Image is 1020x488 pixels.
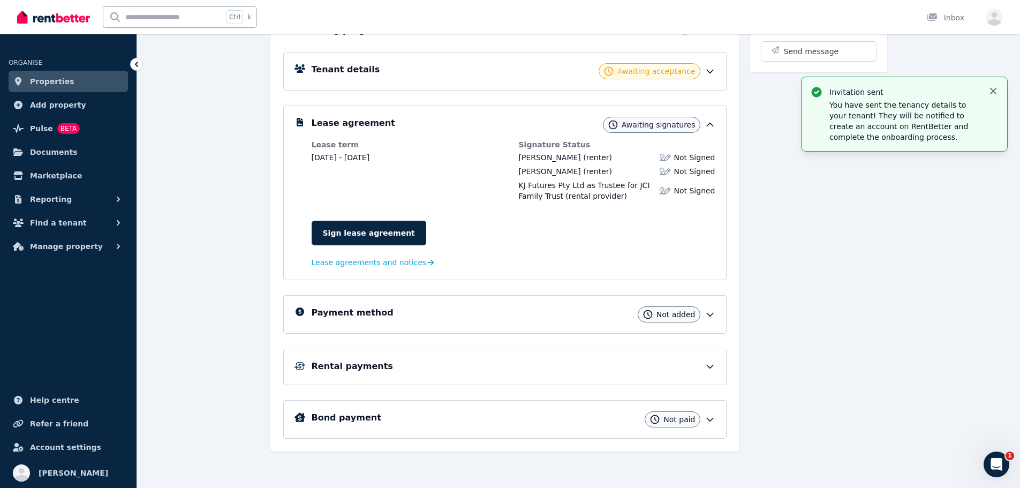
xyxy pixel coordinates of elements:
a: Properties [9,71,128,92]
span: BETA [57,123,80,134]
h5: Rental payments [312,360,393,373]
h5: Lease agreement [312,117,395,130]
span: 1 [1006,452,1014,460]
span: Reporting [30,193,72,206]
button: Send message [761,42,876,61]
div: (renter) [519,166,612,177]
h5: Bond payment [312,411,381,424]
h5: Payment method [312,306,394,319]
span: [PERSON_NAME] [519,153,581,162]
img: Lease not signed [660,152,670,163]
span: Find a tenant [30,216,87,229]
iframe: Intercom live chat [984,452,1009,477]
a: Lease agreements and notices [312,257,434,268]
span: Awaiting acceptance [617,66,695,77]
img: RentBetter [17,9,90,25]
span: Ctrl [226,10,243,24]
button: Reporting [9,189,128,210]
button: Find a tenant [9,212,128,234]
img: Rental Payments [294,362,305,370]
div: (renter) [519,152,612,163]
a: Add property [9,94,128,116]
span: Manage property [30,240,103,253]
span: Not Signed [674,185,715,196]
p: Invitation sent [829,87,979,97]
button: Manage property [9,236,128,257]
span: Not paid [663,414,695,425]
a: Account settings [9,437,128,458]
span: Help centre [30,394,79,407]
a: Documents [9,141,128,163]
span: k [247,13,251,21]
h5: Tenant details [312,63,380,76]
p: You have sent the tenancy details to your tenant! They will be notified to create an account on R... [829,100,979,142]
a: PulseBETA [9,118,128,139]
dt: Signature Status [519,139,715,150]
span: Properties [30,75,74,88]
div: Inbox [927,12,964,23]
span: Not Signed [674,152,715,163]
span: ORGANISE [9,59,42,66]
span: Refer a friend [30,417,88,430]
span: Add property [30,99,86,111]
img: Lease not signed [660,185,670,196]
span: [PERSON_NAME] [519,167,581,176]
span: Awaiting signatures [622,119,696,130]
a: Refer a friend [9,413,128,434]
dd: [DATE] - [DATE] [312,152,508,163]
span: Documents [30,146,78,159]
span: Lease agreements and notices [312,257,427,268]
span: Pulse [30,122,53,135]
a: Sign lease agreement [312,221,426,245]
a: Marketplace [9,165,128,186]
img: Bond Details [294,412,305,422]
span: [PERSON_NAME] [39,467,108,479]
img: Lease not signed [660,166,670,177]
span: KJ Futures Pty Ltd as Trustee for JCI Family Trust [519,181,650,200]
span: Send message [784,46,839,57]
div: (rental provider) [519,180,654,201]
span: Not added [656,309,696,320]
span: Marketplace [30,169,82,182]
span: Not Signed [674,166,715,177]
dt: Lease term [312,139,508,150]
span: Account settings [30,441,101,454]
a: Help centre [9,389,128,411]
